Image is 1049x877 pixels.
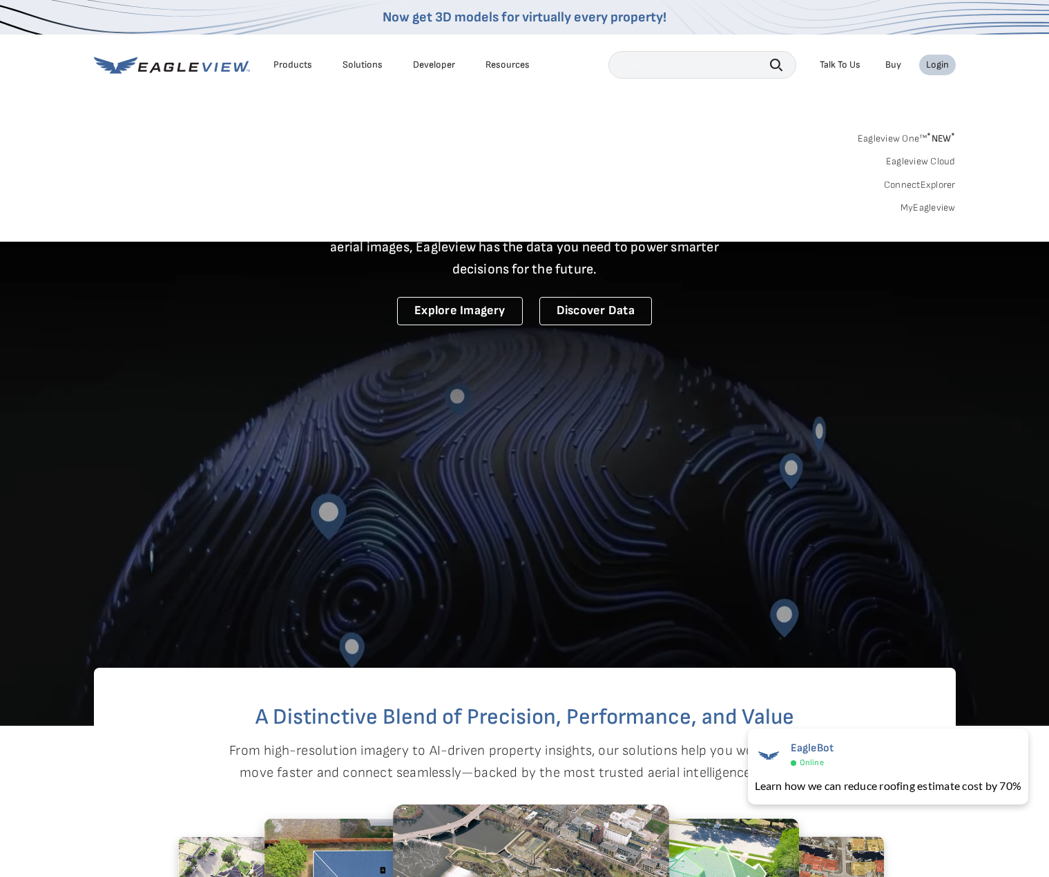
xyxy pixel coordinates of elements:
[149,706,901,729] h2: A Distinctive Blend of Precision, Performance, and Value
[885,59,901,71] a: Buy
[397,297,523,325] a: Explore Imagery
[273,59,312,71] div: Products
[755,778,1021,794] div: Learn how we can reduce roofing estimate cost by 70%
[927,133,955,144] span: NEW
[314,214,736,280] p: A new era starts here. Built on more than 3.5 billion high-resolution aerial images, Eagleview ha...
[800,758,824,768] span: Online
[229,740,820,784] p: From high-resolution imagery to AI-driven property insights, our solutions help you work smarter,...
[608,51,796,79] input: Search
[884,179,956,191] a: ConnectExplorer
[343,59,383,71] div: Solutions
[755,742,782,769] img: EagleBot
[413,59,455,71] a: Developer
[791,742,834,755] span: EagleBot
[485,59,530,71] div: Resources
[886,155,956,168] a: Eagleview Cloud
[926,59,949,71] div: Login
[539,297,652,325] a: Discover Data
[858,128,956,144] a: Eagleview One™*NEW*
[901,202,956,214] a: MyEagleview
[383,9,666,26] a: Now get 3D models for virtually every property!
[820,59,860,71] div: Talk To Us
